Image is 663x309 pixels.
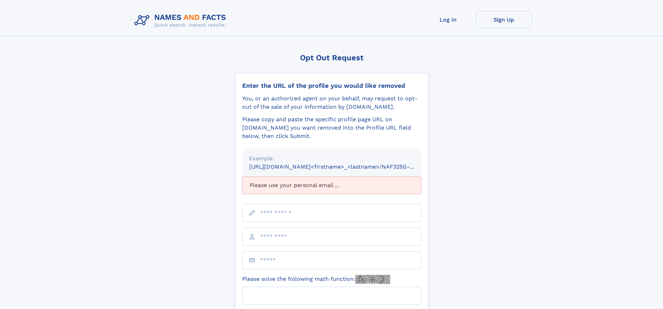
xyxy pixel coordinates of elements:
div: Opt Out Request [235,53,428,62]
div: You, or an authorized agent on your behalf, may request to opt-out of the sale of your informatio... [242,94,421,111]
div: Please copy and paste the specific profile page URL on [DOMAIN_NAME] you want removed into the Pr... [242,115,421,140]
img: Logo Names and Facts [132,11,232,30]
a: Log In [420,11,476,28]
div: Example: [249,154,414,163]
label: Please solve the following math function: [242,275,390,284]
div: Please use your personal email ... [242,177,421,194]
div: Enter the URL of the profile you would like removed [242,82,421,90]
small: [URL][DOMAIN_NAME]<firstname>_<lastname>/NAF325G-xxxxxxxx [249,163,434,170]
a: Sign Up [476,11,532,28]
